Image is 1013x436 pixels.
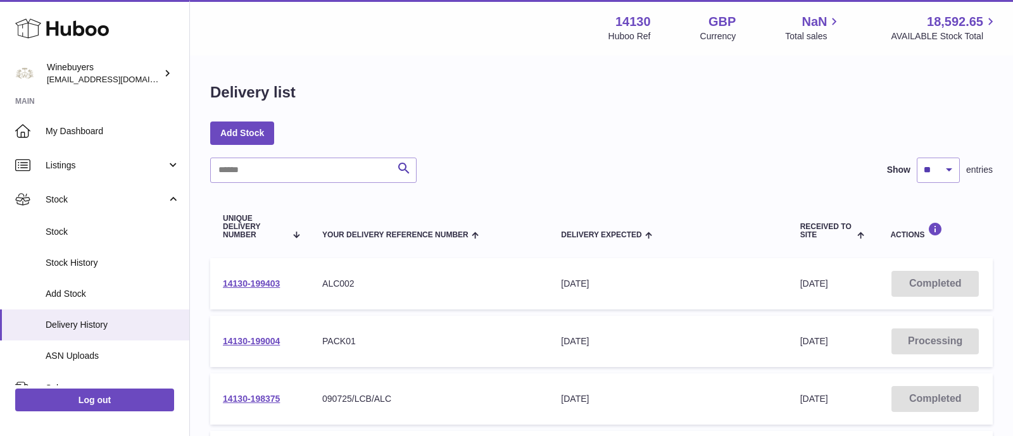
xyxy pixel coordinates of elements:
label: Show [887,164,910,176]
span: [DATE] [800,278,828,289]
a: NaN Total sales [785,13,841,42]
span: Total sales [785,30,841,42]
a: Add Stock [210,121,274,144]
span: NaN [802,13,827,30]
a: 14130-199403 [223,278,280,289]
div: [DATE] [561,335,774,347]
div: PACK01 [322,335,536,347]
span: Unique Delivery Number [223,215,286,240]
span: [EMAIL_ADDRESS][DOMAIN_NAME] [47,74,186,84]
a: 14130-199004 [223,336,280,346]
h1: Delivery list [210,82,296,103]
a: 14130-198375 [223,394,280,404]
div: [DATE] [561,393,774,405]
span: Delivery History [46,319,180,331]
span: ASN Uploads [46,350,180,362]
strong: GBP [708,13,736,30]
span: Listings [46,159,167,171]
div: Huboo Ref [608,30,651,42]
span: Stock [46,226,180,238]
a: Log out [15,389,174,411]
img: internalAdmin-14130@internal.huboo.com [15,64,34,83]
span: [DATE] [800,336,828,346]
span: [DATE] [800,394,828,404]
div: Actions [890,222,980,239]
span: My Dashboard [46,125,180,137]
span: Received to Site [800,223,854,239]
div: 090725/LCB/ALC [322,393,536,405]
strong: 14130 [615,13,651,30]
div: Winebuyers [47,61,161,85]
div: [DATE] [561,278,774,290]
span: Stock [46,194,167,206]
span: AVAILABLE Stock Total [891,30,998,42]
span: Your Delivery Reference Number [322,231,469,239]
span: entries [966,164,993,176]
span: Delivery Expected [561,231,641,239]
span: Sales [46,382,167,394]
div: Currency [700,30,736,42]
a: 18,592.65 AVAILABLE Stock Total [891,13,998,42]
div: ALC002 [322,278,536,290]
span: 18,592.65 [927,13,983,30]
span: Add Stock [46,288,180,300]
span: Stock History [46,257,180,269]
